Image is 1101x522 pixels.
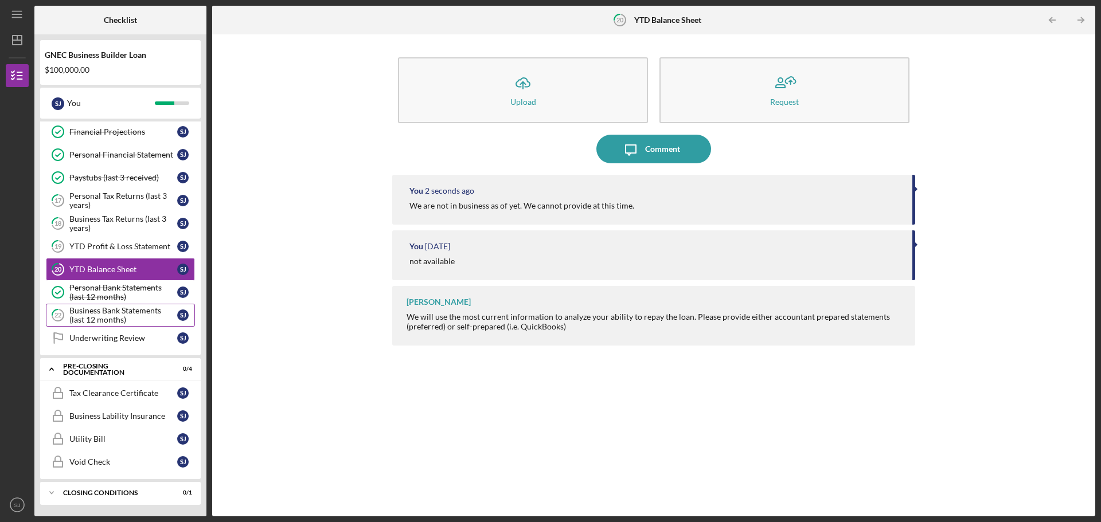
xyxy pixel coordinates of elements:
button: Request [659,57,909,123]
div: S J [52,97,64,110]
tspan: 20 [616,16,624,23]
a: Tax Clearance CertificateSJ [46,382,195,405]
a: Financial ProjectionsSJ [46,120,195,143]
div: YTD Profit & Loss Statement [69,242,177,251]
div: Business Bank Statements (last 12 months) [69,306,177,324]
div: Closing Conditions [63,489,163,496]
div: not available [409,257,455,266]
div: Request [770,97,799,106]
a: Void CheckSJ [46,450,195,473]
div: Personal Bank Statements (last 12 months) [69,283,177,301]
div: S J [177,387,189,399]
div: Tax Clearance Certificate [69,388,177,398]
div: S J [177,332,189,344]
tspan: 18 [54,220,61,227]
div: Personal Financial Statement [69,150,177,159]
div: Business Tax Returns (last 3 years) [69,214,177,233]
div: Business Lability Insurance [69,411,177,421]
div: S J [177,126,189,138]
b: Checklist [104,15,137,25]
div: 0 / 4 [171,366,192,372]
button: SJ [6,493,29,516]
a: 19YTD Profit & Loss StatementSJ [46,235,195,258]
div: S J [177,149,189,160]
time: 2025-10-11 22:48 [425,186,474,195]
a: 18Business Tax Returns (last 3 years)SJ [46,212,195,235]
div: You [409,242,423,251]
a: Personal Financial StatementSJ [46,143,195,166]
div: S J [177,218,189,229]
tspan: 17 [54,197,62,205]
a: Utility BillSJ [46,427,195,450]
div: S J [177,172,189,183]
div: Personal Tax Returns (last 3 years) [69,191,177,210]
b: YTD Balance Sheet [634,15,701,25]
tspan: 20 [54,266,62,273]
tspan: 19 [54,243,62,250]
div: S J [177,195,189,206]
tspan: 22 [54,312,61,319]
button: Comment [596,135,711,163]
div: Utility Bill [69,434,177,443]
div: Paystubs (last 3 received) [69,173,177,182]
div: GNEC Business Builder Loan [45,50,196,60]
a: Paystubs (last 3 received)SJ [46,166,195,189]
a: Underwriting ReviewSJ [46,327,195,350]
a: Personal Bank Statements (last 12 months)SJ [46,281,195,304]
div: We are not in business as of yet. We cannot provide at this time. [409,201,634,210]
div: You [67,93,155,113]
a: 20YTD Balance SheetSJ [46,258,195,281]
div: S J [177,264,189,275]
div: Underwriting Review [69,333,177,343]
a: 17Personal Tax Returns (last 3 years)SJ [46,189,195,212]
div: S J [177,286,189,298]
div: $100,000.00 [45,65,196,74]
div: Comment [645,135,680,163]
div: S J [177,433,189,445]
div: 0 / 1 [171,489,192,496]
div: S J [177,410,189,422]
div: Upload [510,97,536,106]
a: Business Lability InsuranceSJ [46,405,195,427]
div: Pre-Closing Documentation [63,363,163,376]
button: Upload [398,57,648,123]
text: SJ [14,502,20,508]
time: 2025-10-03 02:49 [425,242,450,251]
div: We will use the most current information to analyze your ability to repay the loan. Please provid... [407,312,904,331]
div: S J [177,456,189,468]
div: Void Check [69,457,177,466]
div: [PERSON_NAME] [407,297,471,307]
a: 22Business Bank Statements (last 12 months)SJ [46,304,195,327]
div: Financial Projections [69,127,177,136]
div: S J [177,309,189,321]
div: You [409,186,423,195]
div: YTD Balance Sheet [69,265,177,274]
div: S J [177,241,189,252]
